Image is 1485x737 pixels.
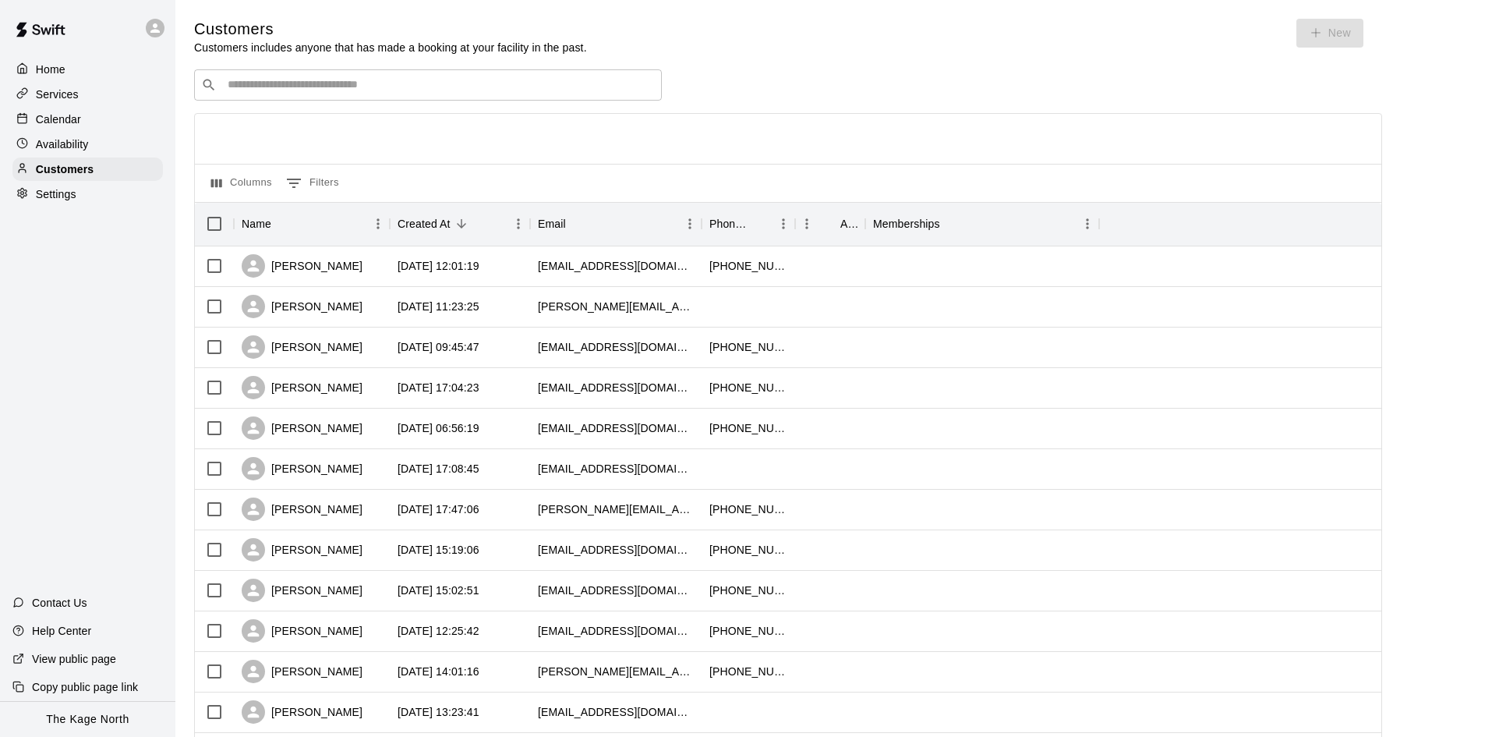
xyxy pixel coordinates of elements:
[12,108,163,131] a: Calendar
[242,700,362,724] div: [PERSON_NAME]
[873,202,940,246] div: Memberships
[865,202,1099,246] div: Memberships
[390,202,530,246] div: Created At
[398,420,479,436] div: 2025-09-19 06:56:19
[36,87,79,102] p: Services
[12,83,163,106] a: Services
[709,623,787,639] div: +17057900096
[242,202,271,246] div: Name
[207,171,276,196] button: Select columns
[538,664,694,679] div: heather.kathleen.a@gmail.com
[194,40,587,55] p: Customers includes anyone that has made a booking at your facility in the past.
[398,583,479,598] div: 2025-09-17 15:02:51
[242,498,362,521] div: [PERSON_NAME]
[32,595,87,611] p: Contact Us
[538,583,694,598] div: dbabbott7@gmail.com
[242,335,362,359] div: [PERSON_NAME]
[32,623,91,639] p: Help Center
[271,213,293,235] button: Sort
[12,158,163,181] a: Customers
[398,704,479,720] div: 2025-09-16 13:23:41
[1296,19,1363,55] span: You don't have the permission to add customers
[12,133,163,156] a: Availability
[366,212,390,236] button: Menu
[709,380,787,395] div: +17057185977
[242,619,362,643] div: [PERSON_NAME]
[709,339,787,355] div: +12897954067
[709,542,787,558] div: +16478314131
[398,542,479,558] div: 2025-09-17 15:19:06
[702,202,795,246] div: Phone Number
[398,339,479,355] div: 2025-09-20 09:45:47
[1076,212,1099,236] button: Menu
[538,299,694,314] div: glendenning.darren@gmail.com
[709,583,787,598] div: +12892425613
[538,542,694,558] div: atenareisi62@gmail.com
[795,212,819,236] button: Menu
[36,186,76,202] p: Settings
[398,461,479,477] div: 2025-09-18 17:08:45
[538,258,694,274] div: nadia.mahdi73@gmail.com
[398,202,451,246] div: Created At
[398,299,479,314] div: 2025-09-20 11:23:25
[36,112,81,127] p: Calendar
[538,501,694,517] div: nicole.m.abbott0@gmail.com
[194,69,662,101] div: Search customers by name or email
[750,213,772,235] button: Sort
[282,171,343,196] button: Show filters
[795,202,865,246] div: Age
[451,213,472,235] button: Sort
[12,182,163,206] a: Settings
[709,202,750,246] div: Phone Number
[709,258,787,274] div: +14165050668
[242,538,362,562] div: [PERSON_NAME]
[940,213,962,235] button: Sort
[709,501,787,517] div: +16472376217
[538,339,694,355] div: mpratt.connect@icloud.com
[538,704,694,720] div: gaudetmj@gmail.com
[242,295,362,318] div: [PERSON_NAME]
[538,420,694,436] div: sydneymead1414@gmail.com
[538,461,694,477] div: patrickisa333@hotmail.com
[566,213,588,235] button: Sort
[538,623,694,639] div: mclaughlin7947@gmail.com
[242,457,362,480] div: [PERSON_NAME]
[242,254,362,278] div: [PERSON_NAME]
[398,258,479,274] div: 2025-09-21 12:01:19
[507,212,530,236] button: Menu
[678,212,702,236] button: Menu
[32,679,138,695] p: Copy public page link
[840,202,857,246] div: Age
[32,651,116,667] p: View public page
[36,62,65,77] p: Home
[36,136,89,152] p: Availability
[709,664,787,679] div: +17058799346
[234,202,390,246] div: Name
[398,501,479,517] div: 2025-09-17 17:47:06
[398,380,479,395] div: 2025-09-19 17:04:23
[398,623,479,639] div: 2025-09-17 12:25:42
[819,213,840,235] button: Sort
[709,420,787,436] div: +16479211418
[12,58,163,81] a: Home
[530,202,702,246] div: Email
[242,579,362,602] div: [PERSON_NAME]
[242,376,362,399] div: [PERSON_NAME]
[538,202,566,246] div: Email
[398,664,479,679] div: 2025-09-16 14:01:16
[538,380,694,395] div: manzato.mara@gmail.com
[242,660,362,683] div: [PERSON_NAME]
[36,161,94,177] p: Customers
[772,212,795,236] button: Menu
[242,416,362,440] div: [PERSON_NAME]
[194,19,587,40] h5: Customers
[46,711,129,728] p: The Kage North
